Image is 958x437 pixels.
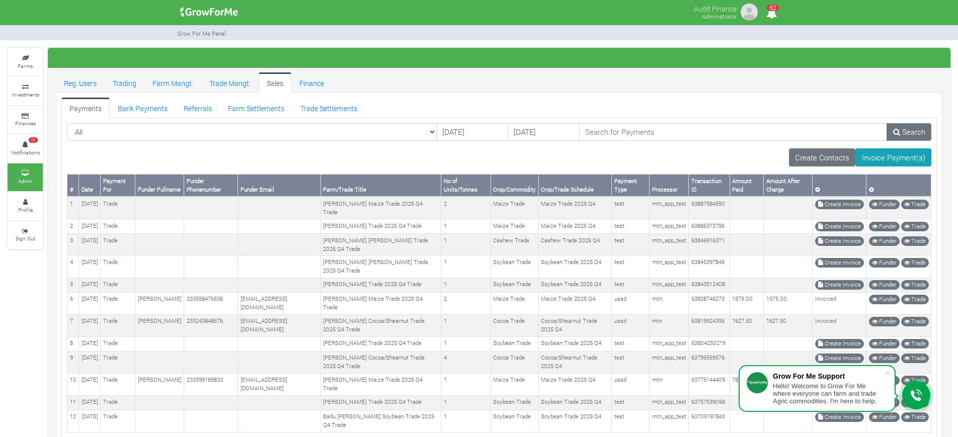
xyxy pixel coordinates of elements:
th: Funder Fullname [135,174,184,197]
input: DD/MM/YYYY [436,123,508,141]
td: [PERSON_NAME] [135,373,184,395]
a: Create Invoice [815,258,864,268]
td: [PERSON_NAME] Trade 2025 Q4 Trade [321,395,441,410]
td: ussd [612,292,650,314]
td: Trade [101,395,135,410]
td: 63845397846 [689,255,730,278]
td: Trade [101,410,135,432]
td: [DATE] [79,219,101,234]
td: [EMAIL_ADDRESS][DOMAIN_NAME] [238,314,321,336]
th: Processor [650,174,689,197]
a: Create Invoice [815,354,864,363]
a: Investments [8,77,43,105]
td: Badu [PERSON_NAME] Soybean Trade 2025 Q4 Trade [321,410,441,432]
a: Finances [8,106,43,134]
th: No of Units/Tonnes [441,174,491,197]
a: Funder [869,222,900,231]
td: [EMAIL_ADDRESS][DOMAIN_NAME] [238,292,321,314]
td: 5 [67,278,79,292]
td: [PERSON_NAME] [PERSON_NAME] Trade 2025 Q4 Trade [321,255,441,278]
td: Maize Trade [491,197,538,219]
a: Create Invoice [815,339,864,348]
img: growforme image [177,2,242,22]
td: 63886373796 [689,219,730,234]
td: test [612,351,650,373]
td: Cashew Trade [491,234,538,256]
th: Date [79,174,101,197]
a: Create Invoice [815,280,864,290]
div: Grow For Me Support [773,372,885,380]
small: Grow For Me Panel [177,30,226,37]
td: 7 [67,314,79,336]
p: Audit Finance [694,2,737,14]
td: Soybean Trade 2025 Q4 [538,336,611,351]
a: Trade [901,317,929,326]
td: 1 [441,395,491,410]
td: 1 [441,373,491,395]
td: [PERSON_NAME] Trade 2025 Q4 Trade [321,219,441,234]
a: Farms [8,48,43,76]
td: 1 [441,255,491,278]
td: 63705197843 [689,410,730,432]
td: test [612,197,650,219]
td: test [612,410,650,432]
td: 2 [441,292,491,314]
td: [EMAIL_ADDRESS][DOMAIN_NAME] [238,373,321,395]
td: mtn_app_test [650,278,689,292]
td: Soybean Trade 2025 Q4 [538,278,611,292]
td: Trade [101,255,135,278]
td: 63846916371 [689,234,730,256]
td: Trade [101,292,135,314]
td: Trade [101,278,135,292]
a: Trade [901,222,929,231]
td: test [612,336,650,351]
td: 63757539068 [689,395,730,410]
a: Referrals [176,98,220,118]
a: Sales [259,72,291,93]
td: 1 [441,219,491,234]
th: Funder Phonenumber [184,174,238,197]
a: Create Invoice [815,222,864,231]
td: 9 [67,351,79,373]
td: Cocoa Trade [491,351,538,373]
td: Soybean Trade [491,278,538,292]
a: Funder [869,295,900,304]
a: 62 Notifications [8,135,43,162]
td: Trade [101,336,135,351]
td: Maize Trade [491,292,538,314]
td: 63775144409 [689,373,730,395]
td: 2 [441,197,491,219]
input: Search for Payments [579,123,888,141]
td: 12 [67,410,79,432]
td: 1 [441,314,491,336]
a: Trade Mangt. [201,72,259,93]
td: 1575.00 [730,292,763,314]
span: 62 [29,137,38,143]
td: 1627.50 [730,314,763,336]
td: Invoiced [813,314,866,336]
a: Funder [869,412,900,422]
td: [DATE] [79,395,101,410]
td: [DATE] [79,278,101,292]
td: ussd [612,373,650,395]
td: Trade [101,373,135,395]
td: mtn_app_test [650,395,689,410]
th: Payment For [101,174,135,197]
td: test [612,219,650,234]
td: mtn_app_test [650,336,689,351]
td: mtn [650,314,689,336]
td: [PERSON_NAME] Maize Trade 2025 Q4 Trade [321,292,441,314]
td: 63819924395 [689,314,730,336]
td: [PERSON_NAME] Maize Trade 2025 Q4 Trade [321,197,441,219]
td: Maize Trade [491,219,538,234]
td: 1 [67,197,79,219]
th: Payment Type [612,174,650,197]
a: Funder [869,200,900,209]
td: 233599169833 [184,373,238,395]
th: Amount After Charge [764,174,813,197]
td: [PERSON_NAME] Cocoa/Shearnut Trade 2025 Q4 Trade [321,314,441,336]
td: [PERSON_NAME] Trade 2025 Q4 Trade [321,336,441,351]
td: Maize Trade 2025 Q4 [538,197,611,219]
small: Investments [12,91,39,98]
i: Notifications [762,2,781,25]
